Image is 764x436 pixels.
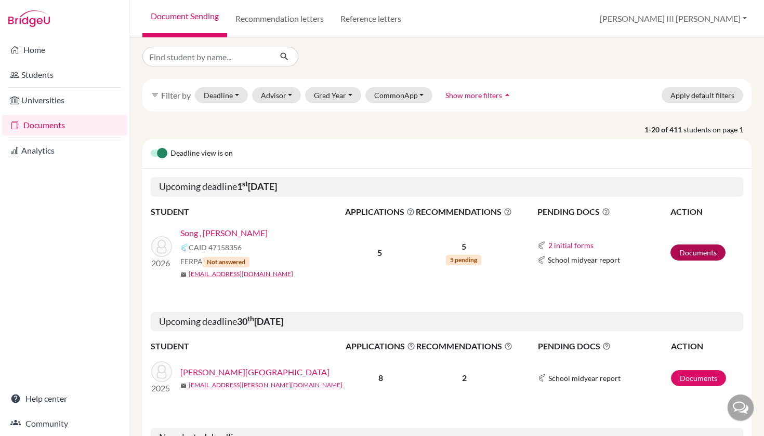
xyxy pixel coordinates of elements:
span: PENDING DOCS [537,206,670,218]
button: Apply default filters [662,87,743,103]
span: mail [180,271,187,278]
b: 5 [377,248,382,257]
span: Deadline view is on [170,147,233,160]
button: [PERSON_NAME] III [PERSON_NAME] [595,9,752,29]
p: 2026 [151,257,172,269]
span: APPLICATIONS [345,206,415,218]
i: arrow_drop_up [502,90,512,100]
a: Help center [2,388,127,409]
sup: th [247,315,254,323]
img: Davina, Louvie [151,361,172,382]
span: School midyear report [548,254,620,265]
p: 5 [416,240,512,253]
a: Universities [2,90,127,111]
span: RECOMMENDATIONS [416,340,512,352]
b: 8 [378,373,383,383]
span: APPLICATIONS [346,340,415,352]
img: Common App logo [180,243,189,252]
a: Analytics [2,140,127,161]
span: Show more filters [445,91,502,100]
img: Common App logo [537,256,546,264]
a: [EMAIL_ADDRESS][PERSON_NAME][DOMAIN_NAME] [189,380,343,390]
span: CAID 47158356 [189,242,242,253]
span: students on page 1 [683,124,752,135]
button: 2 initial forms [548,239,594,251]
button: Deadline [195,87,248,103]
strong: 1-20 of 411 [644,124,683,135]
a: Song , [PERSON_NAME] [180,227,268,239]
a: [PERSON_NAME][GEOGRAPHIC_DATA] [180,366,330,378]
img: Song , Hyun Jung [151,236,172,257]
button: CommonApp [365,87,433,103]
span: RECOMMENDATIONS [416,206,512,218]
b: 1 [DATE] [237,181,277,192]
th: STUDENT [151,339,345,353]
span: Filter by [161,90,191,100]
input: Find student by name... [142,47,271,66]
a: Documents [671,370,726,386]
span: FERPA [180,256,249,267]
span: 5 pending [446,255,481,265]
h5: Upcoming deadline [151,312,743,332]
span: Help [24,7,45,17]
button: Grad Year [305,87,361,103]
a: Home [2,39,127,60]
span: Not answered [203,257,249,267]
span: PENDING DOCS [538,340,670,352]
p: 2025 [151,382,172,394]
a: Community [2,413,127,434]
span: mail [180,383,187,389]
sup: st [242,180,248,188]
span: School midyear report [548,373,621,384]
a: [EMAIL_ADDRESS][DOMAIN_NAME] [189,269,293,279]
img: Bridge-U [8,10,50,27]
a: Students [2,64,127,85]
i: filter_list [151,91,159,99]
th: ACTION [670,339,744,353]
a: Documents [2,115,127,135]
p: 2 [416,372,512,384]
img: Common App logo [537,241,546,250]
a: Documents [670,244,726,261]
h5: Upcoming deadline [151,177,743,197]
img: Common App logo [538,374,546,382]
button: Show more filtersarrow_drop_up [437,87,521,103]
button: Advisor [252,87,301,103]
th: ACTION [670,205,743,219]
th: STUDENT [151,205,345,219]
b: 30 [DATE] [237,316,283,327]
